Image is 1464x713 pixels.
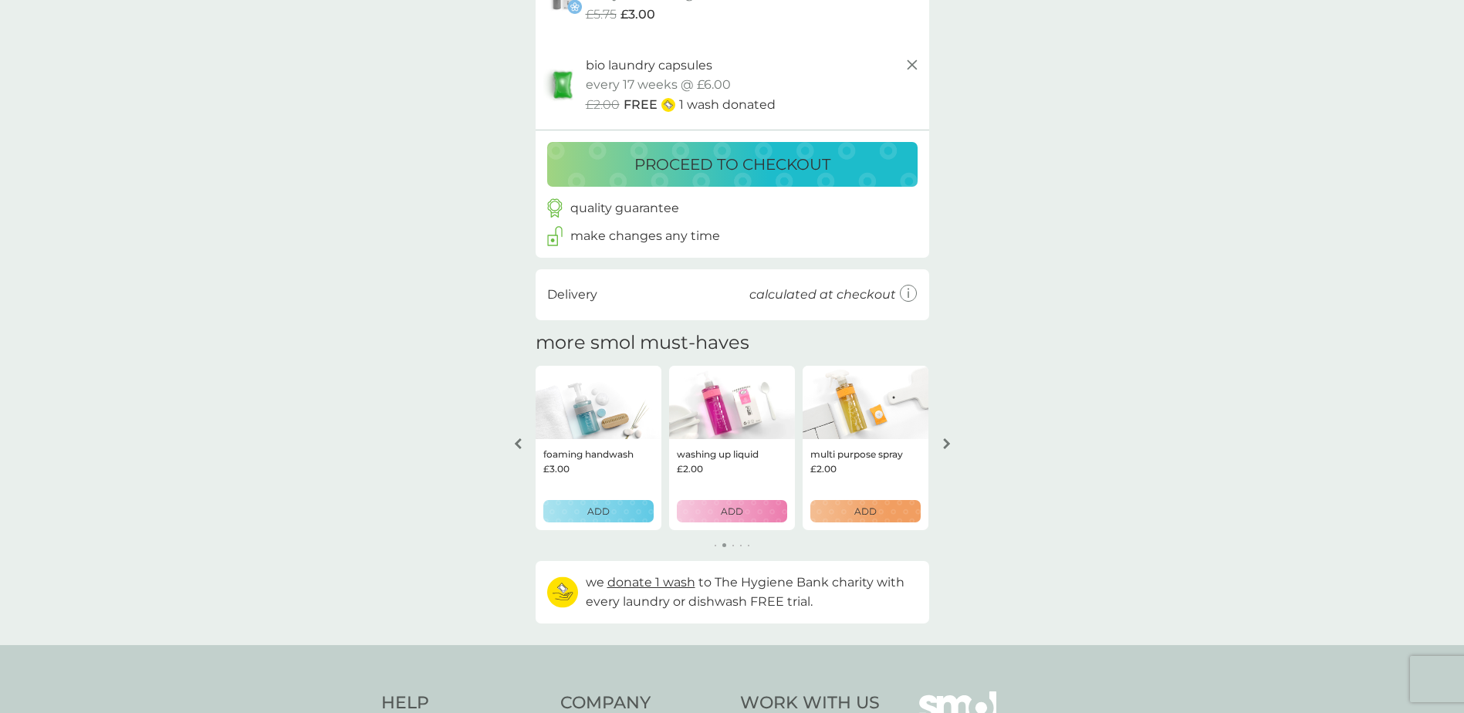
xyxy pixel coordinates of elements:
span: £3.00 [620,5,655,25]
span: donate 1 wash [607,575,695,590]
button: ADD [677,500,787,522]
p: foaming handwash [543,447,634,461]
span: £2.00 [586,95,620,115]
p: washing up liquid [677,447,759,461]
button: ADD [810,500,921,522]
p: 1 wash donated [679,95,776,115]
p: ADD [721,504,743,519]
p: quality guarantee [570,198,679,218]
span: £2.00 [677,461,703,476]
span: FREE [624,95,658,115]
button: proceed to checkout [547,142,918,187]
p: multi purpose spray [810,447,903,461]
p: ADD [587,504,610,519]
p: every 17 weeks @ £6.00 [586,75,731,95]
p: bio laundry capsules [586,56,712,76]
p: we to The Hygiene Bank charity with every laundry or dishwash FREE trial. [586,573,918,612]
p: Delivery [547,285,597,305]
p: calculated at checkout [749,285,896,305]
h2: more smol must-haves [536,332,749,354]
span: £5.75 [586,5,617,25]
span: £3.00 [543,461,570,476]
button: ADD [543,500,654,522]
span: £2.00 [810,461,837,476]
p: make changes any time [570,226,720,246]
p: ADD [854,504,877,519]
p: proceed to checkout [634,152,830,177]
